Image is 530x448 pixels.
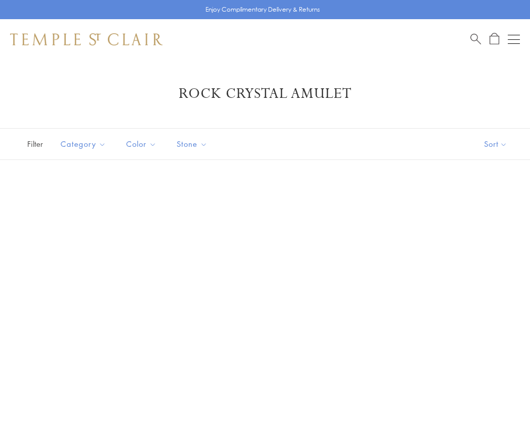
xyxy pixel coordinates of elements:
[490,33,499,45] a: Open Shopping Bag
[119,133,164,155] button: Color
[172,138,215,150] span: Stone
[205,5,320,15] p: Enjoy Complimentary Delivery & Returns
[169,133,215,155] button: Stone
[56,138,114,150] span: Category
[461,129,530,159] button: Show sort by
[470,33,481,45] a: Search
[25,85,505,103] h1: Rock Crystal Amulet
[508,33,520,45] button: Open navigation
[53,133,114,155] button: Category
[121,138,164,150] span: Color
[10,33,163,45] img: Temple St. Clair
